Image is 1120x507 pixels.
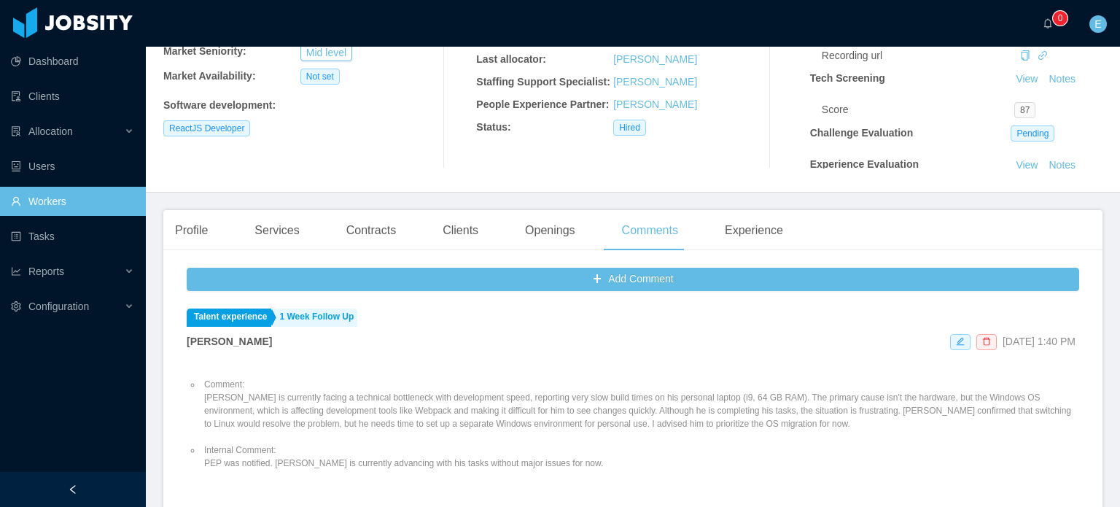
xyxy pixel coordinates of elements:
[613,53,697,65] a: [PERSON_NAME]
[431,210,490,251] div: Clients
[273,309,358,327] a: 1 Week Follow Up
[1038,50,1048,61] a: icon: link
[28,301,89,312] span: Configuration
[513,210,587,251] div: Openings
[11,82,134,111] a: icon: auditClients
[1020,48,1030,63] div: Copy
[11,301,21,311] i: icon: setting
[28,125,73,137] span: Allocation
[1043,71,1081,88] button: Notes
[956,337,965,346] i: icon: edit
[1011,125,1054,142] span: Pending
[1011,73,1043,85] a: View
[163,70,256,82] b: Market Availability:
[476,98,609,110] b: People Experience Partner:
[11,222,134,251] a: icon: profileTasks
[822,48,1014,63] div: Recording url
[300,44,352,61] button: Mid level
[187,309,271,327] a: Talent experience
[1043,18,1053,28] i: icon: bell
[713,210,795,251] div: Experience
[201,378,1079,430] li: Comment: [PERSON_NAME] is currently facing a technical bottleneck with development speed, reporti...
[11,152,134,181] a: icon: robotUsers
[613,76,697,88] a: [PERSON_NAME]
[163,99,276,111] b: Software development :
[11,47,134,76] a: icon: pie-chartDashboard
[476,121,510,133] b: Status:
[982,337,991,346] i: icon: delete
[11,126,21,136] i: icon: solution
[613,120,646,136] span: Hired
[201,444,1079,470] li: Internal Comment: PEP was notified. [PERSON_NAME] is currently advancing with his tasks without m...
[335,210,408,251] div: Contracts
[1043,157,1081,174] button: Notes
[822,102,1014,117] div: Score
[613,98,697,110] a: [PERSON_NAME]
[476,53,546,65] b: Last allocator:
[1094,15,1101,33] span: E
[187,336,272,347] strong: [PERSON_NAME]
[1003,336,1076,347] span: [DATE] 1:40 PM
[163,120,250,136] span: ReactJS Developer
[163,45,246,57] b: Market Seniority:
[610,210,690,251] div: Comments
[187,268,1079,291] button: icon: plusAdd Comment
[476,76,610,88] b: Staffing Support Specialist:
[28,266,64,277] span: Reports
[810,127,914,139] strong: Challenge Evaluation
[11,187,134,216] a: icon: userWorkers
[300,69,340,85] span: Not set
[1014,102,1035,118] span: 87
[810,158,919,170] strong: Experience Evaluation
[11,266,21,276] i: icon: line-chart
[1053,11,1067,26] sup: 0
[163,210,219,251] div: Profile
[1011,159,1043,171] a: View
[810,72,885,84] strong: Tech Screening
[243,210,311,251] div: Services
[1020,50,1030,61] i: icon: copy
